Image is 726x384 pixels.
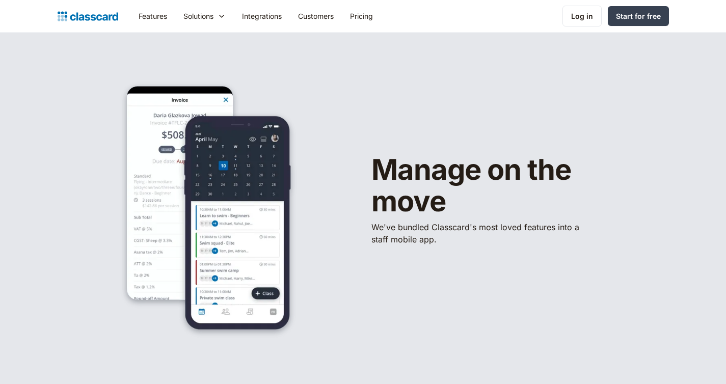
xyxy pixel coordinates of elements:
a: Logo [58,9,118,23]
div: Solutions [183,11,213,21]
p: We've bundled ​Classcard's most loved features into a staff mobile app. [371,221,585,245]
div: Start for free [616,11,661,21]
a: Integrations [234,5,290,28]
a: Features [130,5,175,28]
a: Log in [562,6,602,26]
a: Start for free [608,6,669,26]
div: Log in [571,11,593,21]
a: Customers [290,5,342,28]
a: Pricing [342,5,381,28]
h1: Manage on the move [371,154,636,217]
